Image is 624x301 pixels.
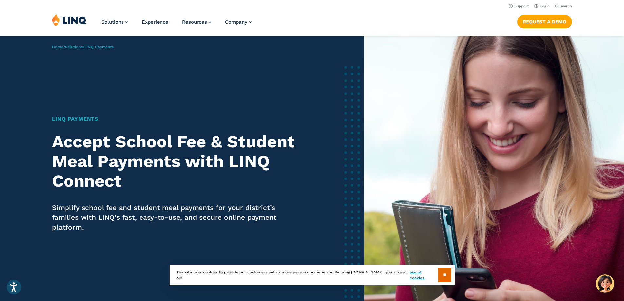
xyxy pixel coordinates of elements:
[596,274,614,293] button: Hello, have a question? Let’s chat.
[52,14,87,26] img: LINQ | K‑12 Software
[101,14,252,35] nav: Primary Navigation
[225,19,252,25] a: Company
[555,4,572,9] button: Open Search Bar
[509,4,529,8] a: Support
[517,15,572,28] a: Request a Demo
[560,4,572,8] span: Search
[65,45,83,49] a: Solutions
[225,19,247,25] span: Company
[101,19,128,25] a: Solutions
[84,45,114,49] span: LINQ Payments
[142,19,168,25] a: Experience
[52,203,298,232] p: Simplify school fee and student meal payments for your district’s families with LINQ’s fast, easy...
[182,19,207,25] span: Resources
[517,14,572,28] nav: Button Navigation
[182,19,211,25] a: Resources
[410,269,438,281] a: use of cookies.
[52,45,114,49] span: / /
[52,115,298,123] h1: LINQ Payments
[534,4,550,8] a: Login
[101,19,124,25] span: Solutions
[52,45,63,49] a: Home
[52,132,298,191] h2: Accept School Fee & Student Meal Payments with LINQ Connect
[170,265,455,285] div: This site uses cookies to provide our customers with a more personal experience. By using [DOMAIN...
